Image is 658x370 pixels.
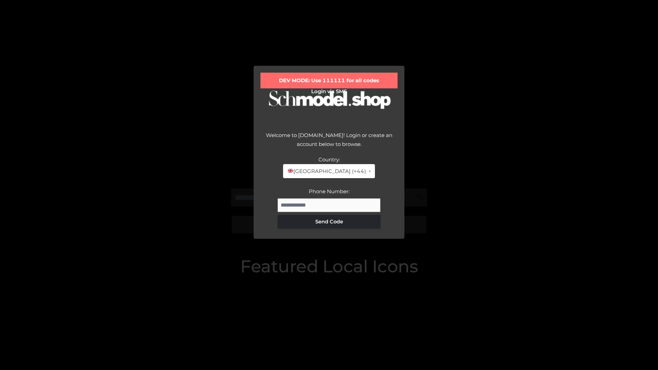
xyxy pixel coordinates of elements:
div: DEV MODE: Use 111111 for all codes [260,73,398,88]
h2: Login via SMS [260,88,398,95]
span: [GEOGRAPHIC_DATA] (+44) [287,167,366,176]
img: 🇬🇧 [288,168,293,173]
div: Welcome to [DOMAIN_NAME]! Login or create an account below to browse. [260,131,398,155]
label: Country: [318,156,340,163]
label: Phone Number: [309,188,350,195]
button: Send Code [278,215,380,229]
